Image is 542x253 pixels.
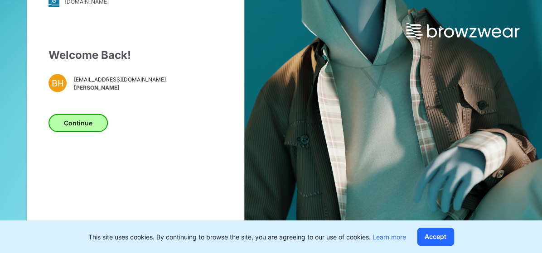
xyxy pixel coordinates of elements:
button: Continue [48,114,108,132]
p: This site uses cookies. By continuing to browse the site, you are agreeing to our use of cookies. [88,232,406,242]
div: Welcome Back! [48,47,223,63]
img: browzwear-logo.e42bd6dac1945053ebaf764b6aa21510.svg [406,23,519,39]
button: Accept [417,228,454,246]
a: Learn more [373,233,406,241]
span: [PERSON_NAME] [74,84,166,92]
span: [EMAIL_ADDRESS][DOMAIN_NAME] [74,76,166,84]
div: BH [48,74,67,92]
